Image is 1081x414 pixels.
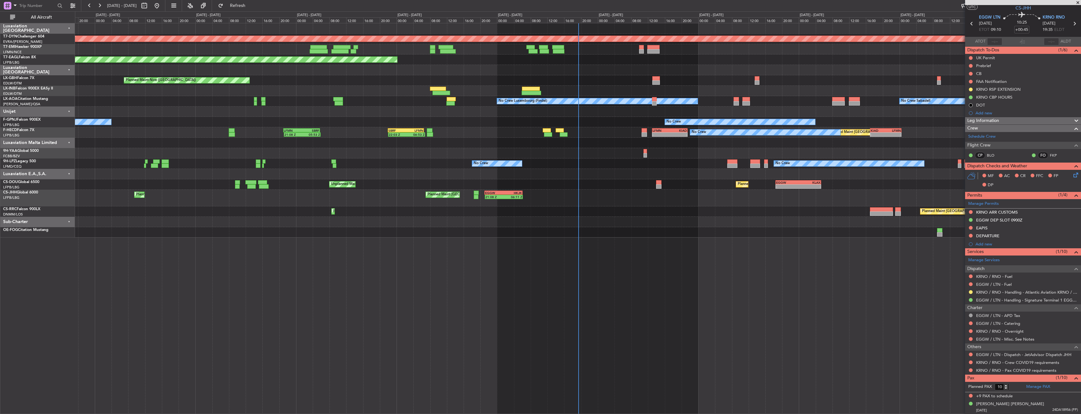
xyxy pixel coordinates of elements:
[297,13,321,18] div: [DATE] - [DATE]
[497,17,514,23] div: 00:00
[933,17,950,23] div: 08:00
[738,180,837,189] div: Planned Maint [GEOGRAPHIC_DATA] ([GEOGRAPHIC_DATA])
[1054,27,1064,33] span: ELDT
[967,125,978,132] span: Crew
[776,185,798,188] div: -
[3,55,36,59] a: T7-EAGLFalcon 8X
[333,207,398,216] div: Planned Maint Lagos ([PERSON_NAME])
[976,79,1007,84] div: FAA Notification
[976,401,1044,407] div: [PERSON_NAME] [PERSON_NAME]
[162,17,179,23] div: 16:00
[1004,173,1010,179] span: AC
[3,180,39,184] a: CS-DOUGlobal 6500
[313,17,329,23] div: 04:00
[670,133,687,136] div: -
[3,159,36,163] a: 9H-LPZLegacy 500
[480,17,497,23] div: 20:00
[474,159,488,168] div: No Crew
[976,321,1020,326] a: EGGW / LTN - Catering
[398,13,422,18] div: [DATE] - [DATE]
[196,13,220,18] div: [DATE] - [DATE]
[3,212,23,217] a: DNMM/LOS
[3,50,22,55] a: LFMN/NCE
[16,15,66,20] span: All Aircraft
[547,17,564,23] div: 12:00
[397,17,413,23] div: 00:00
[128,17,145,23] div: 08:00
[967,4,978,10] button: UTC
[976,282,1012,287] a: EGGW / LTN - Fuel
[215,1,253,11] button: Refresh
[975,38,986,45] span: ATOT
[670,129,687,132] div: KIAD
[976,297,1078,303] a: EGGW / LTN - Handling - Signature Terminal 1 EGGW / LTN
[503,191,522,195] div: HKJK
[95,17,112,23] div: 00:00
[3,133,20,138] a: LFPB/LBG
[615,17,631,23] div: 04:00
[749,17,765,23] div: 12:00
[653,129,670,132] div: LFMN
[3,149,39,153] a: 9H-YAAGlobal 5000
[3,55,19,59] span: T7-EAGL
[976,63,991,68] div: Prebrief
[732,17,749,23] div: 08:00
[388,129,406,132] div: SBRF
[883,17,900,23] div: 20:00
[78,17,95,23] div: 20:00
[284,133,302,136] div: 21:08 Z
[3,180,18,184] span: CS-DOU
[976,217,1022,223] div: EGGW DEP SLOT 0900Z
[816,17,832,23] div: 04:00
[1058,192,1067,198] span: (1/4)
[976,329,1024,334] a: KRNO / RNO - Overnight
[967,375,974,382] span: Pax
[1061,38,1071,45] span: ALDT
[3,87,15,90] span: LX-INB
[988,182,993,188] span: DP
[346,17,363,23] div: 12:00
[967,343,981,351] span: Others
[246,17,262,23] div: 12:00
[1026,384,1050,390] a: Manage PAX
[987,152,1001,158] a: BLO
[976,210,1018,215] div: KRNO ARR CUSTOMS
[3,191,38,194] a: CS-JHHGlobal 6000
[284,129,301,132] div: LFMN
[3,185,20,190] a: LFPB/LBG
[3,207,40,211] a: CS-RRCFalcon 900LX
[7,12,68,22] button: All Aircraft
[331,180,435,189] div: Unplanned Maint [GEOGRAPHIC_DATA] ([GEOGRAPHIC_DATA])
[967,163,1027,170] span: Dispatch Checks and Weather
[976,274,1012,279] a: KRNO / RNO - Fuel
[871,133,886,136] div: -
[976,336,1034,342] a: EGGW / LTN - Misc. See Notes
[967,142,991,149] span: Flight Crew
[776,181,798,184] div: EGGW
[967,47,999,54] span: Dispatch To-Dos
[1015,5,1031,11] span: CS-JHH
[665,17,682,23] div: 16:00
[3,102,40,106] a: [PERSON_NAME]/QSA
[3,207,17,211] span: CS-RRC
[1056,374,1067,381] span: (1/10)
[666,117,681,127] div: No Crew
[1056,248,1067,255] span: (1/10)
[3,97,18,101] span: LX-AOA
[699,13,724,18] div: [DATE] - [DATE]
[976,352,1072,357] a: EGGW / LTN - Dispatch - JetAdvisor Dispatch JHH
[968,384,992,390] label: Planned PAX
[447,17,464,23] div: 12:00
[976,360,1059,365] a: KRNO / RNO - Crew COVID19 requirements
[1020,173,1026,179] span: CR
[329,17,346,23] div: 08:00
[901,13,925,18] div: [DATE] - [DATE]
[648,17,665,23] div: 12:00
[975,241,1078,247] div: Add new
[871,129,886,132] div: KIAD
[3,35,44,38] a: T7-DYNChallenger 604
[212,17,229,23] div: 04:00
[3,118,17,122] span: F-GPNJ
[1043,27,1053,33] span: 19:35
[1038,152,1048,159] div: FO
